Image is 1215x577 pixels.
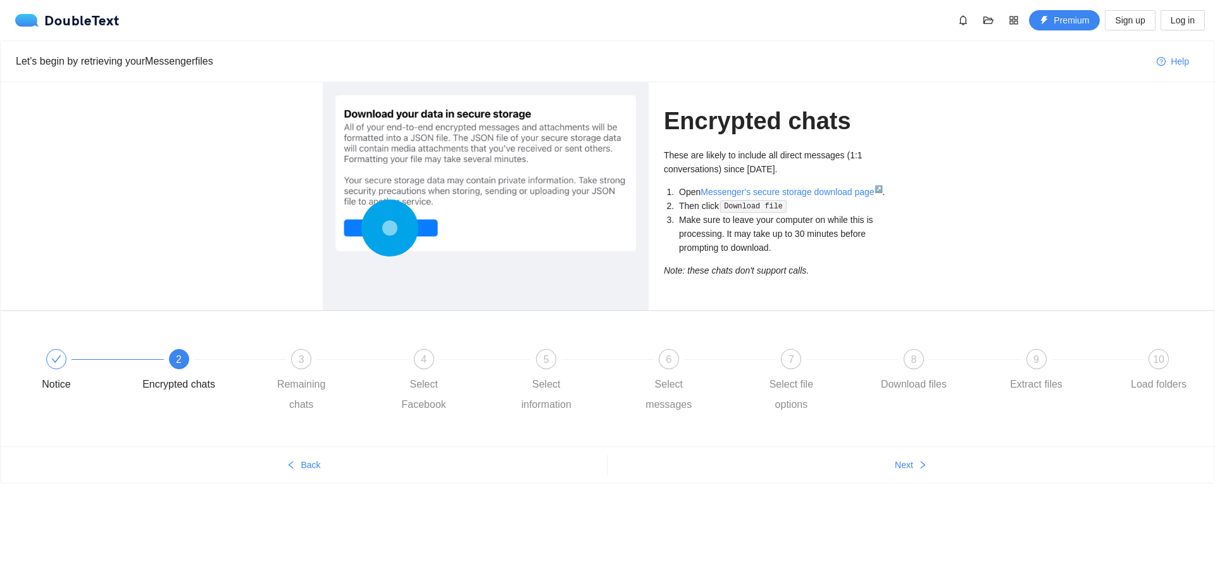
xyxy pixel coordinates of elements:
[544,354,549,365] span: 5
[1157,57,1166,67] span: question-circle
[1033,354,1039,365] span: 9
[1040,16,1049,26] span: thunderbolt
[1122,349,1195,395] div: 10Load folders
[666,354,671,365] span: 6
[20,349,142,395] div: Notice
[1161,10,1205,30] button: Log in
[1115,13,1145,27] span: Sign up
[265,374,338,415] div: Remaining chats
[287,460,296,471] span: left
[664,148,892,176] p: These are likely to include all direct messages (1:1 conversations) since [DATE].
[607,455,1214,475] button: Nextright
[42,374,70,395] div: Notice
[895,458,913,472] span: Next
[1147,51,1199,72] button: question-circleHelp
[421,354,427,365] span: 4
[877,349,1000,395] div: 8Download files
[142,374,215,395] div: Encrypted chats
[1131,374,1187,395] div: Load folders
[1000,349,1123,395] div: 9Extract files
[720,200,786,213] code: Download file
[953,10,973,30] button: bell
[918,460,927,471] span: right
[1029,10,1100,30] button: thunderboltPremium
[676,199,892,213] li: Then click
[911,354,916,365] span: 8
[142,349,265,395] div: 2Encrypted chats
[632,349,755,415] div: 6Select messages
[664,106,892,136] h1: Encrypted chats
[632,374,706,415] div: Select messages
[176,354,182,365] span: 2
[664,265,809,276] i: Note: these chats don't support calls.
[387,374,461,415] div: Select Facebook
[1004,10,1024,30] button: appstore
[51,354,61,364] span: check
[788,354,794,365] span: 7
[754,374,828,415] div: Select file options
[15,14,44,27] img: logo
[265,349,387,415] div: 3Remaining chats
[676,213,892,255] li: Make sure to leave your computer on while this is processing. It may take up to 30 minutes before...
[1171,13,1195,27] span: Log in
[1004,15,1023,25] span: appstore
[15,14,120,27] a: logoDoubleText
[16,53,1147,69] div: Let's begin by retrieving your Messenger files
[1010,374,1062,395] div: Extract files
[299,354,304,365] span: 3
[701,187,882,197] a: Messenger's secure storage download page↗
[881,374,947,395] div: Download files
[754,349,877,415] div: 7Select file options
[15,14,120,27] div: DoubleText
[301,458,320,472] span: Back
[1171,54,1189,68] span: Help
[1054,13,1089,27] span: Premium
[954,15,973,25] span: bell
[509,374,583,415] div: Select information
[387,349,510,415] div: 4Select Facebook
[875,185,883,193] sup: ↗
[1,455,607,475] button: leftBack
[979,15,998,25] span: folder-open
[509,349,632,415] div: 5Select information
[676,185,892,199] li: Open .
[978,10,999,30] button: folder-open
[1105,10,1155,30] button: Sign up
[1153,354,1164,365] span: 10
